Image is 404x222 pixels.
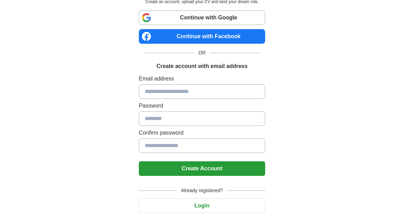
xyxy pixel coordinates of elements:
label: Email address [139,75,265,83]
h1: Create account with email address [156,62,248,70]
label: Password [139,102,265,110]
a: Continue with Facebook [139,29,265,44]
span: Already registered? [177,187,227,194]
span: OR [194,49,210,57]
label: Confirm password [139,129,265,137]
a: Continue with Google [139,10,265,25]
button: Login [139,198,265,213]
button: Create Account [139,161,265,176]
a: Login [139,203,265,208]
